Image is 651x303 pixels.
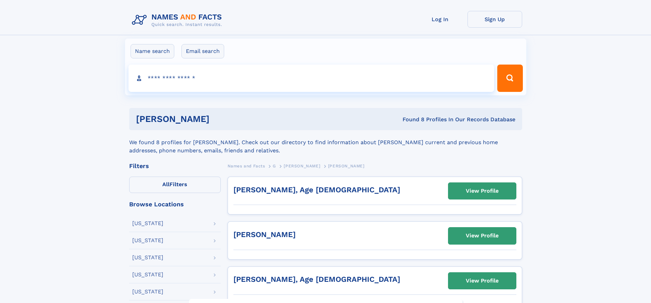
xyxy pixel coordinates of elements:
[284,164,320,168] span: [PERSON_NAME]
[132,289,163,294] div: [US_STATE]
[233,275,400,284] a: [PERSON_NAME], Age [DEMOGRAPHIC_DATA]
[129,11,228,29] img: Logo Names and Facts
[466,183,499,199] div: View Profile
[233,185,400,194] a: [PERSON_NAME], Age [DEMOGRAPHIC_DATA]
[132,238,163,243] div: [US_STATE]
[132,255,163,260] div: [US_STATE]
[129,201,221,207] div: Browse Locations
[181,44,224,58] label: Email search
[448,183,516,199] a: View Profile
[497,65,523,92] button: Search Button
[413,11,467,28] a: Log In
[129,177,221,193] label: Filters
[129,163,221,169] div: Filters
[448,273,516,289] a: View Profile
[136,115,306,123] h1: [PERSON_NAME]
[306,116,515,123] div: Found 8 Profiles In Our Records Database
[162,181,169,188] span: All
[132,272,163,277] div: [US_STATE]
[128,65,494,92] input: search input
[131,44,174,58] label: Name search
[228,162,265,170] a: Names and Facts
[273,162,276,170] a: G
[273,164,276,168] span: G
[467,11,522,28] a: Sign Up
[448,228,516,244] a: View Profile
[466,228,499,244] div: View Profile
[284,162,320,170] a: [PERSON_NAME]
[466,273,499,289] div: View Profile
[129,130,522,155] div: We found 8 profiles for [PERSON_NAME]. Check out our directory to find information about [PERSON_...
[328,164,365,168] span: [PERSON_NAME]
[233,230,296,239] a: [PERSON_NAME]
[132,221,163,226] div: [US_STATE]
